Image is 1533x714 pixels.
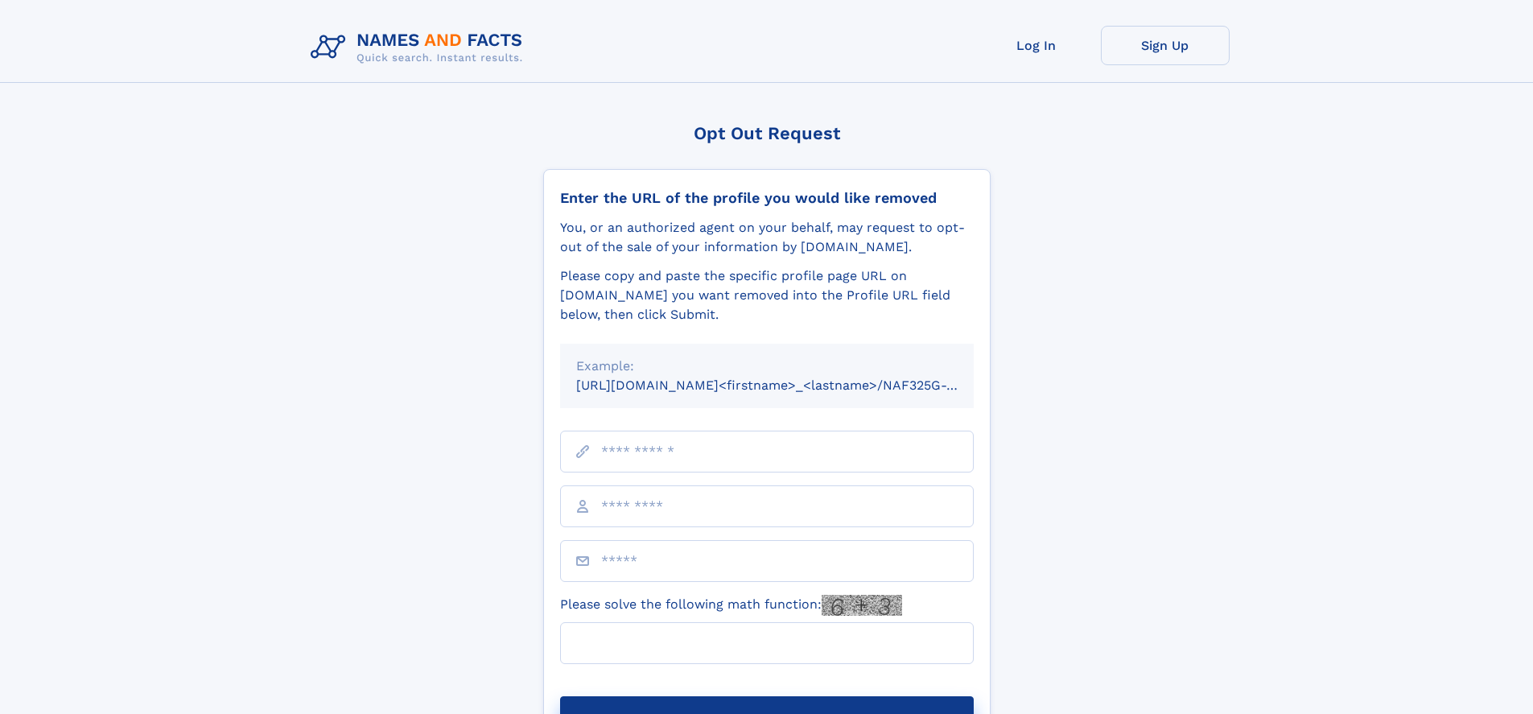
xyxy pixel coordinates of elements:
[576,357,958,376] div: Example:
[972,26,1101,65] a: Log In
[304,26,536,69] img: Logo Names and Facts
[560,266,974,324] div: Please copy and paste the specific profile page URL on [DOMAIN_NAME] you want removed into the Pr...
[560,189,974,207] div: Enter the URL of the profile you would like removed
[576,378,1004,393] small: [URL][DOMAIN_NAME]<firstname>_<lastname>/NAF325G-xxxxxxxx
[560,218,974,257] div: You, or an authorized agent on your behalf, may request to opt-out of the sale of your informatio...
[543,123,991,143] div: Opt Out Request
[1101,26,1230,65] a: Sign Up
[560,595,902,616] label: Please solve the following math function:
